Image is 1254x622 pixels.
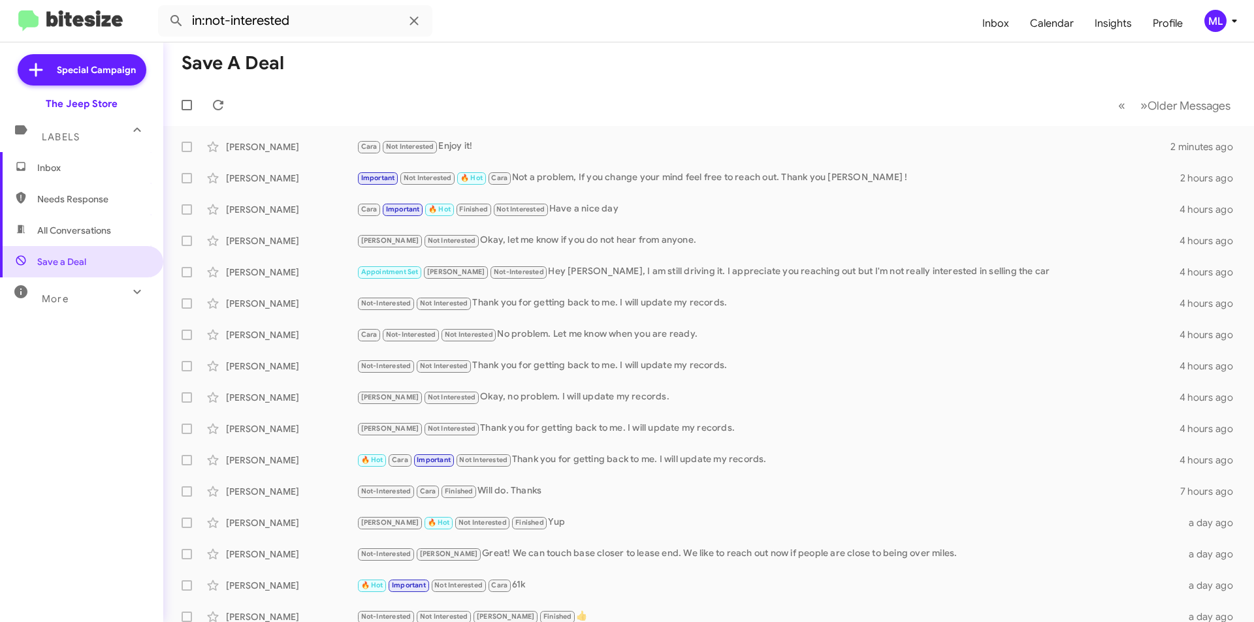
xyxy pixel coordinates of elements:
span: Special Campaign [57,63,136,76]
div: a day ago [1181,516,1244,529]
input: Search [158,5,432,37]
div: Will do. Thanks [357,484,1180,499]
a: Calendar [1020,5,1084,42]
span: [PERSON_NAME] [361,393,419,401]
span: Not Interested [420,612,468,621]
div: [PERSON_NAME] [226,140,357,153]
span: Cara [491,174,507,182]
span: Not Interested [404,174,452,182]
span: Important [392,581,426,589]
span: Finished [445,487,474,495]
span: [PERSON_NAME] [420,550,478,558]
div: Have a nice day [357,202,1180,217]
span: Cara [491,581,507,589]
div: Great! We can touch base closer to lease end. We like to reach out now if people are close to bei... [357,546,1181,561]
button: ML [1193,10,1240,32]
div: 4 hours ago [1180,266,1244,279]
span: « [1118,97,1125,114]
div: [PERSON_NAME] [226,422,357,435]
span: 🔥 Hot [428,518,450,527]
span: Not-Interested [361,299,411,307]
button: Previous [1110,92,1133,119]
div: [PERSON_NAME] [226,485,357,498]
div: Thank you for getting back to me. I will update my records. [357,358,1180,373]
div: 7 hours ago [1180,485,1244,498]
span: Older Messages [1148,99,1230,113]
span: Cara [392,456,408,464]
span: Not Interested [428,393,476,401]
div: [PERSON_NAME] [226,454,357,467]
span: More [42,293,69,305]
div: [PERSON_NAME] [226,360,357,373]
span: All Conversations [37,224,111,237]
div: 2 hours ago [1180,172,1244,185]
div: 4 hours ago [1180,454,1244,467]
span: Cara [420,487,436,495]
a: Profile [1142,5,1193,42]
span: Not-Interested [361,612,411,621]
div: Hey [PERSON_NAME], I am still driving it. I appreciate you reaching out but I'm not really intere... [357,264,1180,279]
span: » [1140,97,1148,114]
span: 🔥 Hot [428,205,451,213]
span: Not Interested [420,362,468,370]
span: Not Interested [459,456,507,464]
span: [PERSON_NAME] [361,518,419,527]
span: Not-Interested [361,550,411,558]
span: Finished [543,612,572,621]
div: Okay, let me know if you do not hear from anyone. [357,233,1180,248]
div: 4 hours ago [1180,203,1244,216]
div: 4 hours ago [1180,328,1244,341]
span: Appointment Set [361,268,419,276]
div: 4 hours ago [1180,422,1244,435]
div: Not a problem, If you change your mind feel free to reach out. Thank you [PERSON_NAME] ! [357,170,1180,185]
div: [PERSON_NAME] [226,328,357,341]
h1: Save a Deal [182,53,284,74]
span: 🔥 Hot [361,581,383,589]
span: Inbox [37,161,148,174]
span: Not-Interested [494,268,544,276]
span: Not Interested [458,518,507,527]
div: Thank you for getting back to me. I will update my records. [357,452,1180,467]
span: 🔥 Hot [361,456,383,464]
span: Not Interested [428,236,476,245]
div: Okay, no problem. I will update my records. [357,390,1180,405]
span: 🔥 Hot [460,174,483,182]
span: Not Interested [420,299,468,307]
div: [PERSON_NAME] [226,172,357,185]
div: 4 hours ago [1180,297,1244,310]
div: [PERSON_NAME] [226,579,357,592]
span: Not-Interested [361,362,411,370]
span: Save a Deal [37,255,86,268]
span: Not Interested [496,205,545,213]
span: [PERSON_NAME] [427,268,485,276]
div: [PERSON_NAME] [226,234,357,247]
span: Not Interested [386,142,434,151]
div: Enjoy it! [357,139,1170,154]
div: [PERSON_NAME] [226,548,357,561]
div: Yup [357,515,1181,530]
div: [PERSON_NAME] [226,516,357,529]
span: Not Interested [445,330,493,339]
span: [PERSON_NAME] [361,424,419,433]
span: Cara [361,142,378,151]
div: [PERSON_NAME] [226,266,357,279]
div: 4 hours ago [1180,391,1244,404]
div: Thank you for getting back to me. I will update my records. [357,296,1180,311]
div: [PERSON_NAME] [226,203,357,216]
span: Not-Interested [386,330,436,339]
a: Inbox [972,5,1020,42]
div: [PERSON_NAME] [226,391,357,404]
span: [PERSON_NAME] [361,236,419,245]
div: ML [1204,10,1227,32]
div: 2 minutes ago [1170,140,1244,153]
span: Needs Response [37,193,148,206]
div: 4 hours ago [1180,234,1244,247]
span: Finished [515,518,544,527]
div: a day ago [1181,548,1244,561]
a: Insights [1084,5,1142,42]
div: 4 hours ago [1180,360,1244,373]
span: Cara [361,330,378,339]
